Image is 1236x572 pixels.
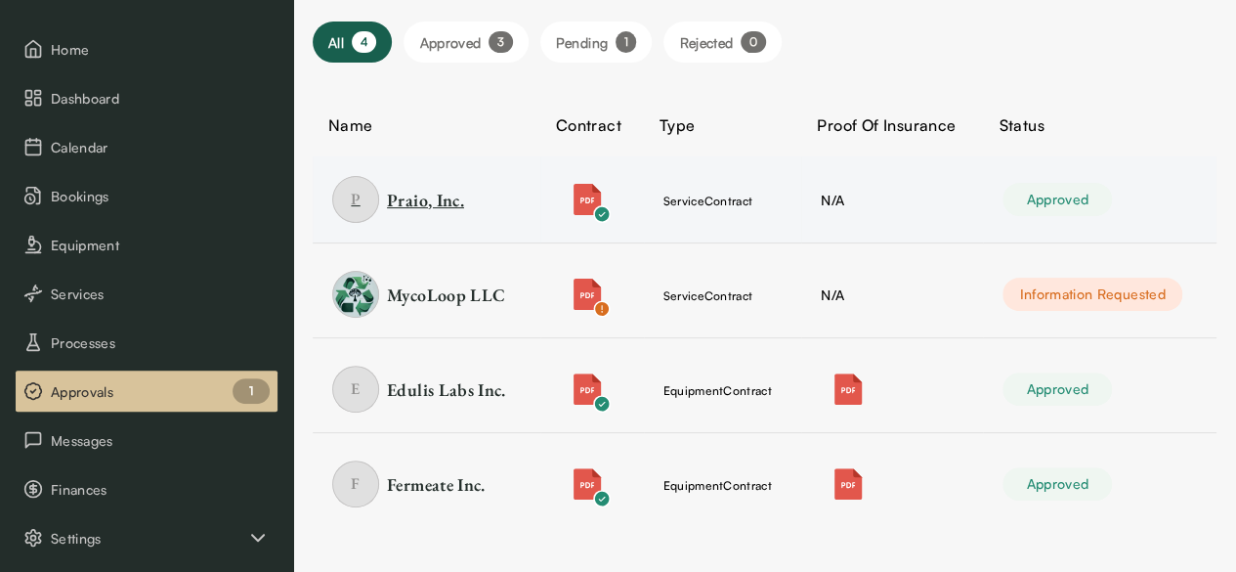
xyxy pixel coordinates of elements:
[51,430,270,451] span: Messages
[663,478,772,493] span: equipment Contract
[832,468,864,500] img: Attachment icon for pdf
[560,172,615,227] button: Attachment icon for pdfCheck icon for pdf
[16,517,277,558] div: Settings sub items
[593,300,611,318] img: Check icon for pdf
[16,273,277,314] button: Services
[489,31,512,53] div: 3
[821,192,844,208] span: N/A
[16,28,277,69] button: Home
[540,102,644,149] th: Contract
[51,235,270,255] span: Equipment
[51,284,270,304] span: Services
[560,267,615,322] button: Attachment icon for pdfCheck icon for pdf
[593,395,611,413] img: Check icon for pdf
[332,366,521,413] a: item Edulis Labs Inc.
[644,102,802,149] th: Type
[1002,278,1181,311] div: Information Requested
[387,188,464,212] div: Praio, Inc.
[332,461,379,507] span: F
[1002,183,1112,216] div: Approved
[572,374,603,405] img: Attachment icon for pdf
[983,102,1216,149] th: Status
[16,468,277,509] button: Finances
[560,362,615,417] button: Attachment icon for pdfCheck icon for pdf
[51,39,270,60] span: Home
[572,468,603,500] img: Attachment icon for pdf
[16,77,277,118] button: Dashboard
[741,31,765,53] div: 0
[332,461,521,507] a: item Fermeate Inc.
[352,31,376,53] div: 4
[16,419,277,461] button: Messages
[663,383,772,398] span: equipment Contract
[51,88,270,109] span: Dashboard
[233,378,270,404] div: 1
[16,126,277,167] button: Calendar
[16,371,277,412] button: Approvals
[16,517,277,558] button: Settings
[332,176,521,223] a: item Praio, Inc.
[387,377,506,402] div: Edulis Labs Inc.
[663,288,753,303] span: service Contract
[332,271,521,318] a: item MycoLoop LLC
[404,22,528,63] button: Filter Approved bookings
[593,205,611,223] img: Check icon for pdf
[572,184,603,215] img: Attachment icon for pdf
[51,332,270,353] span: Processes
[832,374,864,405] img: Attachment icon for pdf
[387,472,486,497] div: Fermeate Inc.
[51,137,270,157] span: Calendar
[332,176,379,223] span: P
[540,22,653,63] button: Filter Pending bookings
[1002,467,1112,501] div: Approved
[616,31,636,53] div: 1
[51,479,270,500] span: Finances
[51,381,270,402] span: Approvals
[16,175,277,216] button: Bookings
[51,186,270,206] span: Bookings
[387,283,505,307] div: MycoLoop LLC
[801,102,983,149] th: Proof Of Insurance
[1002,373,1112,406] div: Approved
[560,457,615,511] button: Attachment icon for pdfCheck icon for pdf
[313,22,392,63] button: Filter all bookings
[593,490,611,507] img: Check icon for pdf
[51,528,246,549] span: Settings
[313,102,540,149] th: Name
[821,286,844,303] span: N/A
[663,22,781,63] button: Filter Rejected bookings
[332,366,379,413] span: E
[16,224,277,265] button: Equipment
[16,322,277,363] button: Processes
[332,271,379,318] img: profile image
[572,279,603,310] img: Attachment icon for pdf
[663,194,753,208] span: service Contract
